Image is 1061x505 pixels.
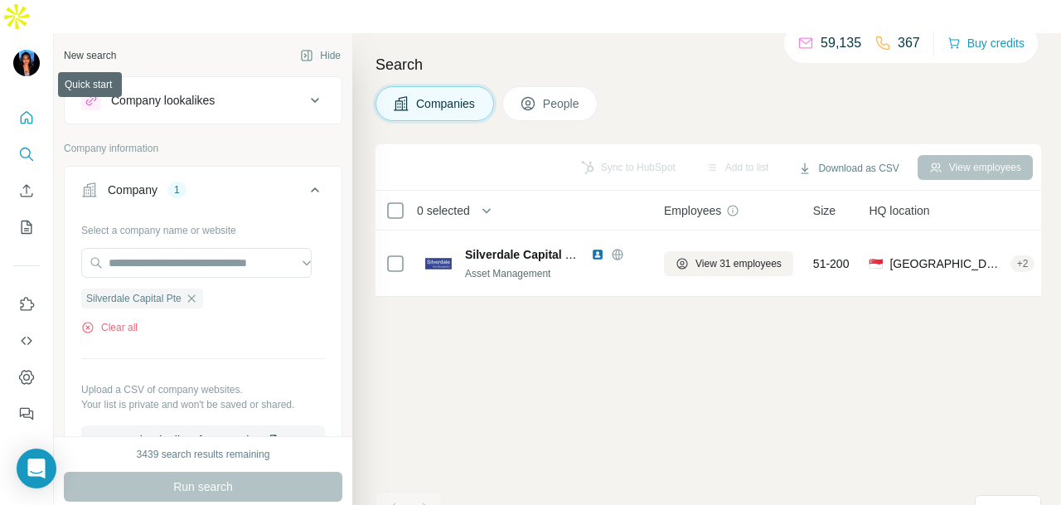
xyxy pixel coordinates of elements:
[13,103,40,133] button: Quick start
[288,43,352,68] button: Hide
[111,92,215,109] div: Company lookalikes
[898,33,920,53] p: 367
[81,397,325,412] p: Your list is private and won't be saved or shared.
[137,447,270,462] div: 3439 search results remaining
[108,182,157,198] div: Company
[13,289,40,319] button: Use Surfe on LinkedIn
[465,248,583,261] span: Silverdale Capital Pte
[695,256,782,271] span: View 31 employees
[17,449,56,488] div: Open Intercom Messenger
[13,399,40,429] button: Feedback
[81,382,325,397] p: Upload a CSV of company websites.
[81,425,325,455] button: Upload a list of companies
[65,170,342,216] button: Company1
[13,50,40,76] img: Avatar
[869,202,929,219] span: HQ location
[465,266,644,281] div: Asset Management
[416,95,477,112] span: Companies
[591,248,604,261] img: LinkedIn logo
[13,212,40,242] button: My lists
[13,139,40,169] button: Search
[787,156,910,181] button: Download as CSV
[947,32,1025,55] button: Buy credits
[869,255,883,272] span: 🇸🇬
[81,320,138,335] button: Clear all
[375,53,1041,76] h4: Search
[813,255,850,272] span: 51-200
[543,95,581,112] span: People
[13,362,40,392] button: Dashboard
[417,202,470,219] span: 0 selected
[86,291,182,306] span: Silverdale Capital Pte
[889,255,1003,272] span: [GEOGRAPHIC_DATA], Central
[664,202,721,219] span: Employees
[1010,256,1035,271] div: + 2
[813,202,836,219] span: Size
[425,250,452,277] img: Logo of Silverdale Capital Pte
[13,176,40,206] button: Enrich CSV
[64,48,116,63] div: New search
[13,326,40,356] button: Use Surfe API
[81,216,325,238] div: Select a company name or website
[65,80,342,120] button: Company lookalikes
[64,141,342,156] p: Company information
[821,33,861,53] p: 59,135
[664,251,793,276] button: View 31 employees
[167,182,187,197] div: 1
